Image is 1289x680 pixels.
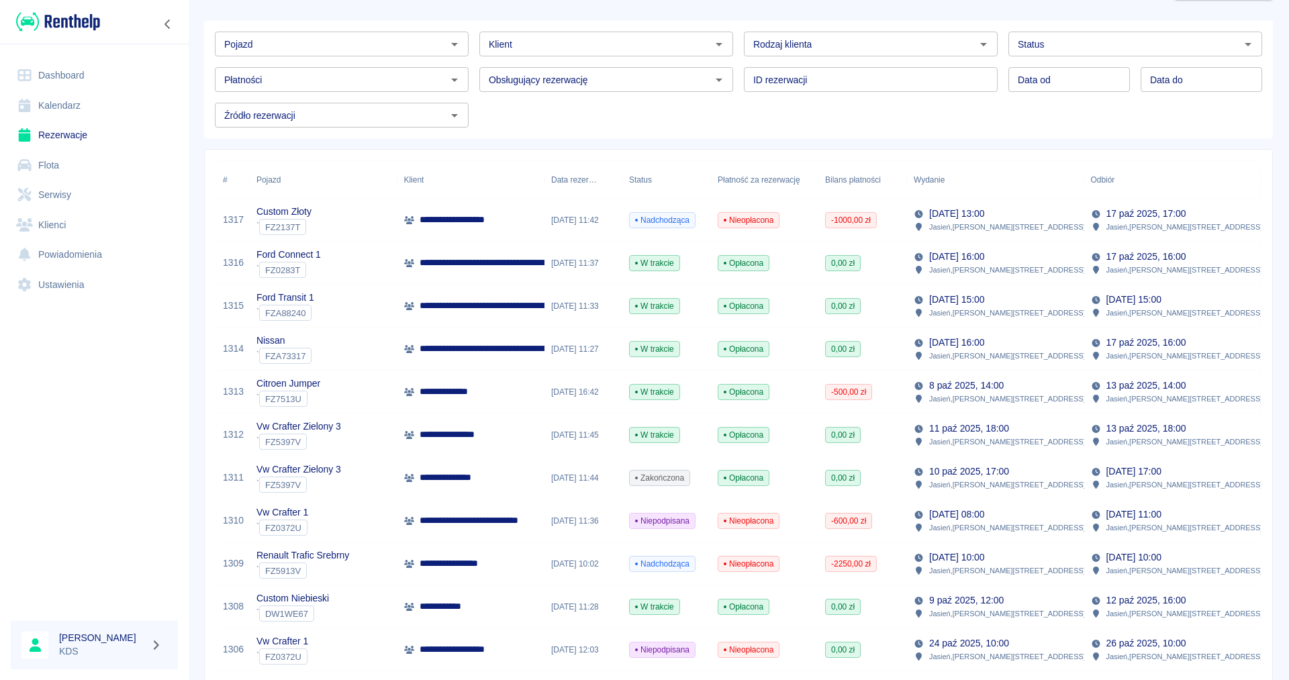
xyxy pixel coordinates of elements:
[551,161,597,199] div: Data rezerwacji
[929,436,1086,448] p: Jasień , [PERSON_NAME][STREET_ADDRESS]
[1106,350,1263,362] p: Jasień , [PERSON_NAME][STREET_ADDRESS]
[929,650,1086,663] p: Jasień , [PERSON_NAME][STREET_ADDRESS]
[260,609,314,619] span: DW1WE67
[718,161,800,199] div: Płatność za rezerwację
[256,520,308,536] div: `
[223,256,244,270] a: 1316
[256,505,308,520] p: Vw Crafter 1
[445,106,464,125] button: Otwórz
[11,120,178,150] a: Rezerwacje
[630,429,679,441] span: W trakcie
[223,428,244,442] a: 1312
[544,456,622,499] div: [DATE] 11:44
[256,334,312,348] p: Nissan
[223,342,244,356] a: 1314
[256,477,341,493] div: `
[825,161,881,199] div: Bilans płatności
[158,15,178,33] button: Zwiń nawigację
[256,161,281,199] div: Pojazd
[974,35,993,54] button: Otwórz
[11,150,178,181] a: Flota
[544,371,622,414] div: [DATE] 16:42
[1084,161,1261,199] div: Odbiór
[630,601,679,613] span: W trakcie
[59,644,145,659] p: KDS
[11,270,178,300] a: Ustawienia
[826,429,860,441] span: 0,00 zł
[1106,250,1186,264] p: 17 paź 2025, 16:00
[711,161,818,199] div: Płatność za rezerwację
[223,385,244,399] a: 1313
[630,386,679,398] span: W trakcie
[260,437,306,447] span: FZ5397V
[929,550,984,565] p: [DATE] 10:00
[1008,67,1130,92] input: DD.MM.YYYY
[250,161,397,199] div: Pojazd
[260,351,311,361] span: FZA73317
[718,386,769,398] span: Opłacona
[718,300,769,312] span: Opłacona
[929,479,1086,491] p: Jasień , [PERSON_NAME][STREET_ADDRESS]
[256,391,320,407] div: `
[1239,35,1257,54] button: Otwórz
[260,394,307,404] span: FZ7513U
[630,644,695,656] span: Niepodpisana
[256,420,341,434] p: Vw Crafter Zielony 3
[1106,522,1263,534] p: Jasień , [PERSON_NAME][STREET_ADDRESS]
[1106,264,1263,276] p: Jasień , [PERSON_NAME][STREET_ADDRESS]
[929,522,1086,534] p: Jasień , [PERSON_NAME][STREET_ADDRESS]
[260,523,307,533] span: FZ0372U
[929,350,1086,362] p: Jasień , [PERSON_NAME][STREET_ADDRESS]
[945,171,963,189] button: Sort
[256,291,314,305] p: Ford Transit 1
[929,565,1086,577] p: Jasień , [PERSON_NAME][STREET_ADDRESS]
[256,634,308,648] p: Vw Crafter 1
[710,35,728,54] button: Otwórz
[16,11,100,33] img: Renthelp logo
[260,222,305,232] span: FZ2137T
[1106,422,1186,436] p: 13 paź 2025, 18:00
[223,161,228,199] div: #
[929,307,1086,319] p: Jasień , [PERSON_NAME][STREET_ADDRESS]
[718,343,769,355] span: Opłacona
[630,300,679,312] span: W trakcie
[223,299,244,313] a: 1315
[223,599,244,614] a: 1308
[630,558,695,570] span: Nadchodząca
[929,293,984,307] p: [DATE] 15:00
[1141,67,1262,92] input: DD.MM.YYYY
[260,308,311,318] span: FZA88240
[223,642,244,657] a: 1306
[544,499,622,542] div: [DATE] 11:36
[1106,336,1186,350] p: 17 paź 2025, 16:00
[1106,436,1263,448] p: Jasień , [PERSON_NAME][STREET_ADDRESS]
[929,379,1004,393] p: 8 paź 2025, 14:00
[929,221,1086,233] p: Jasień , [PERSON_NAME][STREET_ADDRESS]
[1106,565,1263,577] p: Jasień , [PERSON_NAME][STREET_ADDRESS]
[404,161,424,199] div: Klient
[1106,379,1186,393] p: 13 paź 2025, 14:00
[1106,507,1161,522] p: [DATE] 11:00
[929,264,1086,276] p: Jasień , [PERSON_NAME][STREET_ADDRESS]
[929,636,1009,650] p: 24 paź 2025, 10:00
[544,542,622,585] div: [DATE] 10:02
[256,377,320,391] p: Citroen Jumper
[718,472,769,484] span: Opłacona
[397,161,545,199] div: Klient
[718,429,769,441] span: Opłacona
[544,199,622,242] div: [DATE] 11:42
[223,213,244,227] a: 1317
[256,463,341,477] p: Vw Crafter Zielony 3
[622,161,711,199] div: Status
[929,207,984,221] p: [DATE] 13:00
[223,471,244,485] a: 1311
[256,563,349,579] div: `
[826,644,860,656] span: 0,00 zł
[223,514,244,528] a: 1310
[11,11,100,33] a: Renthelp logo
[718,558,779,570] span: Nieopłacona
[1106,393,1263,405] p: Jasień , [PERSON_NAME][STREET_ADDRESS]
[544,242,622,285] div: [DATE] 11:37
[256,305,314,321] div: `
[818,161,907,199] div: Bilans płatności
